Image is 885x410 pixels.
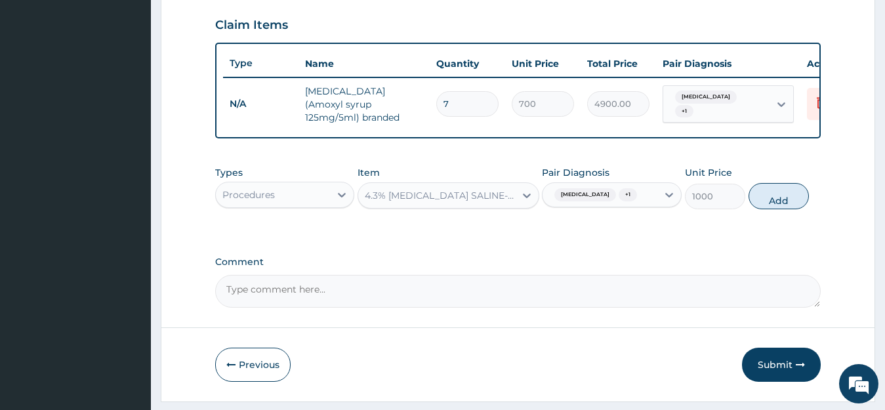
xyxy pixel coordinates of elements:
td: N/A [223,92,298,116]
th: Name [298,51,430,77]
th: Unit Price [505,51,581,77]
h3: Claim Items [215,18,288,33]
span: [MEDICAL_DATA] [675,91,737,104]
button: Previous [215,348,291,382]
label: Item [358,166,380,179]
label: Unit Price [685,166,732,179]
div: Procedures [222,188,275,201]
button: Add [749,183,809,209]
th: Pair Diagnosis [656,51,800,77]
label: Pair Diagnosis [542,166,609,179]
label: Comment [215,256,821,268]
span: + 1 [619,188,637,201]
span: We're online! [76,122,181,255]
button: Submit [742,348,821,382]
div: Chat with us now [68,73,220,91]
th: Actions [800,51,866,77]
img: d_794563401_company_1708531726252_794563401 [24,66,53,98]
span: + 1 [675,105,693,118]
td: [MEDICAL_DATA] (Amoxyl syrup 125mg/5ml) branded [298,78,430,131]
div: 4.3% [MEDICAL_DATA] SALINE--IVF/PACK [365,189,516,202]
div: Minimize live chat window [215,7,247,38]
span: [MEDICAL_DATA] [554,188,616,201]
label: Types [215,167,243,178]
th: Quantity [430,51,505,77]
textarea: Type your message and hit 'Enter' [7,272,250,318]
th: Total Price [581,51,656,77]
th: Type [223,51,298,75]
